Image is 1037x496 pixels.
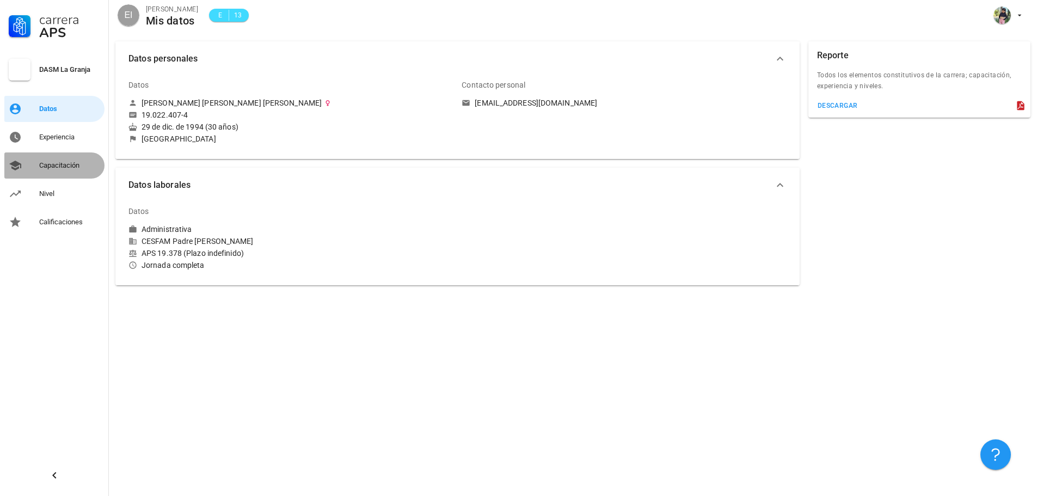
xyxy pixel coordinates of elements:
a: Experiencia [4,124,105,150]
div: Capacitación [39,161,100,170]
button: descargar [813,98,862,113]
div: Contacto personal [462,72,525,98]
div: Mis datos [146,15,198,27]
div: APS 19.378 (Plazo indefinido) [128,248,453,258]
div: Experiencia [39,133,100,142]
a: Capacitación [4,152,105,179]
div: APS [39,26,100,39]
div: avatar [993,7,1011,24]
div: Carrera [39,13,100,26]
div: Datos [39,105,100,113]
span: Datos personales [128,51,774,66]
div: Todos los elementos constitutivos de la carrera; capacitación, experiencia y niveles. [808,70,1030,98]
div: CESFAM Padre [PERSON_NAME] [128,236,453,246]
a: Nivel [4,181,105,207]
div: Datos [128,198,149,224]
span: 13 [234,10,242,21]
span: EI [124,4,132,26]
div: [PERSON_NAME] [PERSON_NAME] [PERSON_NAME] [142,98,322,108]
div: Reporte [817,41,849,70]
div: DASM La Granja [39,65,100,74]
div: Datos [128,72,149,98]
button: Datos laborales [115,168,800,203]
button: Datos personales [115,41,800,76]
div: Administrativa [142,224,192,234]
div: Nivel [39,189,100,198]
div: 29 de dic. de 1994 (30 años) [128,122,453,132]
div: [GEOGRAPHIC_DATA] [142,134,216,144]
span: E [216,10,224,21]
a: Datos [4,96,105,122]
span: Datos laborales [128,177,774,193]
div: [PERSON_NAME] [146,4,198,15]
div: Jornada completa [128,260,453,270]
a: [EMAIL_ADDRESS][DOMAIN_NAME] [462,98,786,108]
div: avatar [118,4,139,26]
div: Calificaciones [39,218,100,226]
div: descargar [817,102,858,109]
div: [EMAIL_ADDRESS][DOMAIN_NAME] [475,98,597,108]
div: 19.022.407-4 [142,110,188,120]
a: Calificaciones [4,209,105,235]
